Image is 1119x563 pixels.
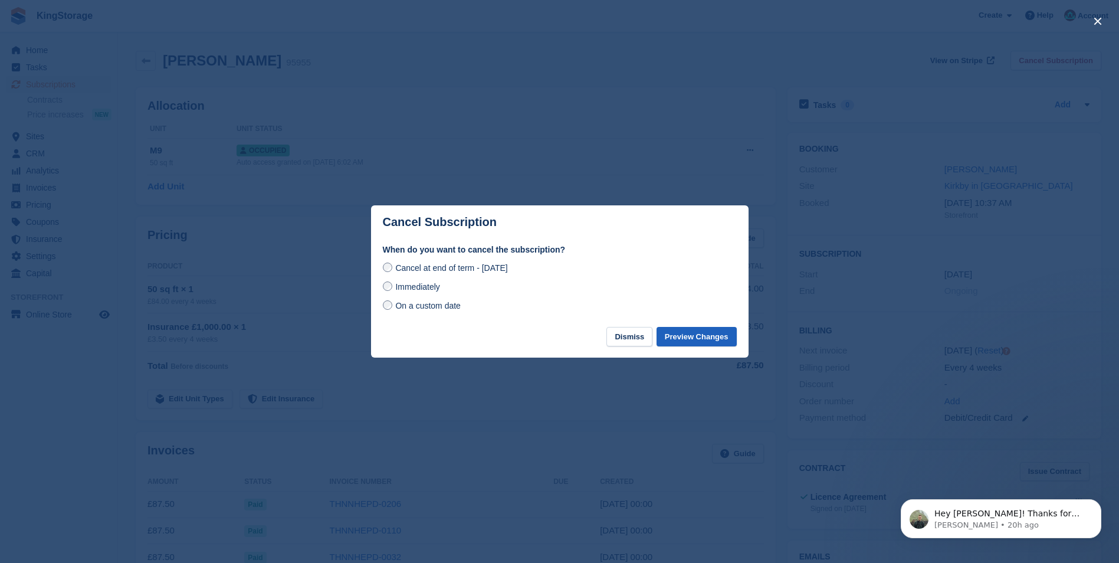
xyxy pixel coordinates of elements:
button: Preview Changes [657,327,737,346]
label: When do you want to cancel the subscription? [383,244,737,256]
p: Message from Charles, sent 20h ago [51,45,204,56]
span: Immediately [395,282,439,292]
input: Immediately [383,281,392,291]
span: Cancel at end of term - [DATE] [395,263,507,273]
p: Cancel Subscription [383,215,497,229]
button: Dismiss [606,327,652,346]
iframe: Intercom notifications message [883,474,1119,557]
input: On a custom date [383,300,392,310]
input: Cancel at end of term - [DATE] [383,263,392,272]
span: Hey [PERSON_NAME]! Thanks for getting in touch. Log in to Stora and click "Awaiting payment" on t... [51,34,201,91]
button: close [1088,12,1107,31]
span: On a custom date [395,301,461,310]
